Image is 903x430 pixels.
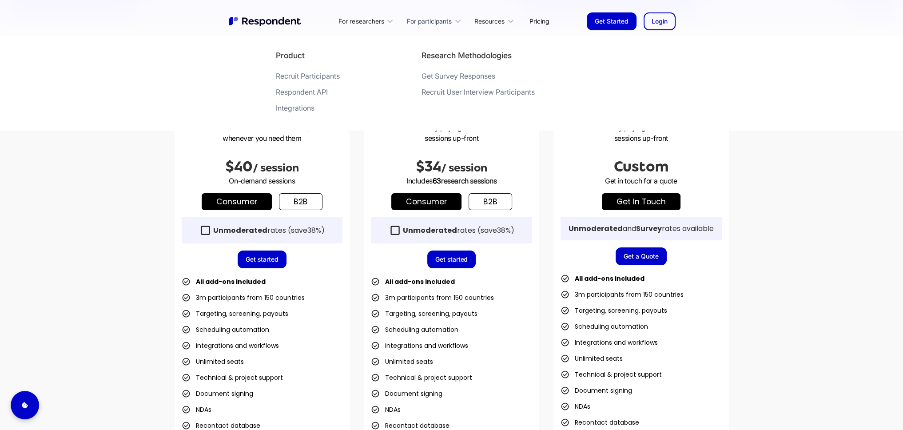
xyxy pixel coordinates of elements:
[569,223,623,234] strong: Unmoderated
[561,122,722,143] p: Save by paying for research sessions up-front
[182,339,279,352] li: Integrations and workflows
[182,371,283,384] li: Technical & project support
[561,416,639,429] li: Recontact database
[202,193,272,210] a: Consumer
[469,193,512,210] a: b2b
[474,17,505,26] div: Resources
[182,387,253,400] li: Document signing
[561,175,722,186] p: Get in touch for a quote
[307,225,321,235] span: 38%
[561,288,684,301] li: 3m participants from 150 countries
[371,122,532,143] p: Save by paying for research sessions up-front
[575,274,644,283] strong: All add-ons included
[253,162,299,174] span: / session
[561,304,667,317] li: Targeting, screening, payouts
[403,226,514,235] div: rates (save )
[561,352,623,365] li: Unlimited seats
[371,175,532,186] p: Includes
[371,403,401,416] li: NDAs
[182,291,305,304] li: 3m participants from 150 countries
[276,72,340,84] a: Recruit Participants
[279,193,322,210] a: b2b
[422,72,495,80] div: Get Survey Responses
[407,17,452,26] div: For participants
[182,175,343,186] p: On-demand sessions
[385,277,455,286] strong: All add-ons included
[196,277,266,286] strong: All add-ons included
[228,16,303,27] a: home
[602,193,680,210] a: get in touch
[276,50,305,61] h4: Product
[441,162,487,174] span: / session
[276,88,328,96] div: Respondent API
[587,12,636,30] a: Get Started
[228,16,303,27] img: Untitled UI logotext
[391,193,461,210] a: Consumer
[469,11,522,32] div: Resources
[182,403,211,416] li: NDAs
[371,355,433,368] li: Unlimited seats
[561,400,590,413] li: NDAs
[561,368,662,381] li: Technical & project support
[182,355,244,368] li: Unlimited seats
[497,225,511,235] span: 38%
[182,122,343,143] p: Great-value research sessions, whenever you need them
[276,104,340,116] a: Integrations
[433,176,441,185] span: 63
[569,224,714,233] div: and rates available
[371,323,458,336] li: Scheduling automation
[561,384,632,397] li: Document signing
[371,387,442,400] li: Document signing
[371,371,472,384] li: Technical & project support
[416,159,441,175] span: $34
[441,176,497,185] span: research sessions
[213,225,267,235] strong: Unmoderated
[402,11,469,32] div: For participants
[182,323,269,336] li: Scheduling automation
[371,307,477,320] li: Targeting, screening, payouts
[616,247,667,265] a: Get a Quote
[276,72,340,80] div: Recruit Participants
[371,291,494,304] li: 3m participants from 150 countries
[422,50,512,61] h4: Research Methodologies
[644,12,676,30] a: Login
[338,17,384,26] div: For researchers
[422,88,535,96] div: Recruit User Interview Participants
[334,11,402,32] div: For researchers
[561,336,658,349] li: Integrations and workflows
[427,251,476,268] a: Get started
[182,307,288,320] li: Targeting, screening, payouts
[276,88,340,100] a: Respondent API
[422,72,535,84] a: Get Survey Responses
[371,339,468,352] li: Integrations and workflows
[225,159,253,175] span: $40
[614,159,668,175] span: Custom
[276,104,314,112] div: Integrations
[238,251,286,268] a: Get started
[403,225,457,235] strong: Unmoderated
[522,11,556,32] a: Pricing
[422,88,535,100] a: Recruit User Interview Participants
[213,226,325,235] div: rates (save )
[561,320,648,333] li: Scheduling automation
[636,223,662,234] strong: Survey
